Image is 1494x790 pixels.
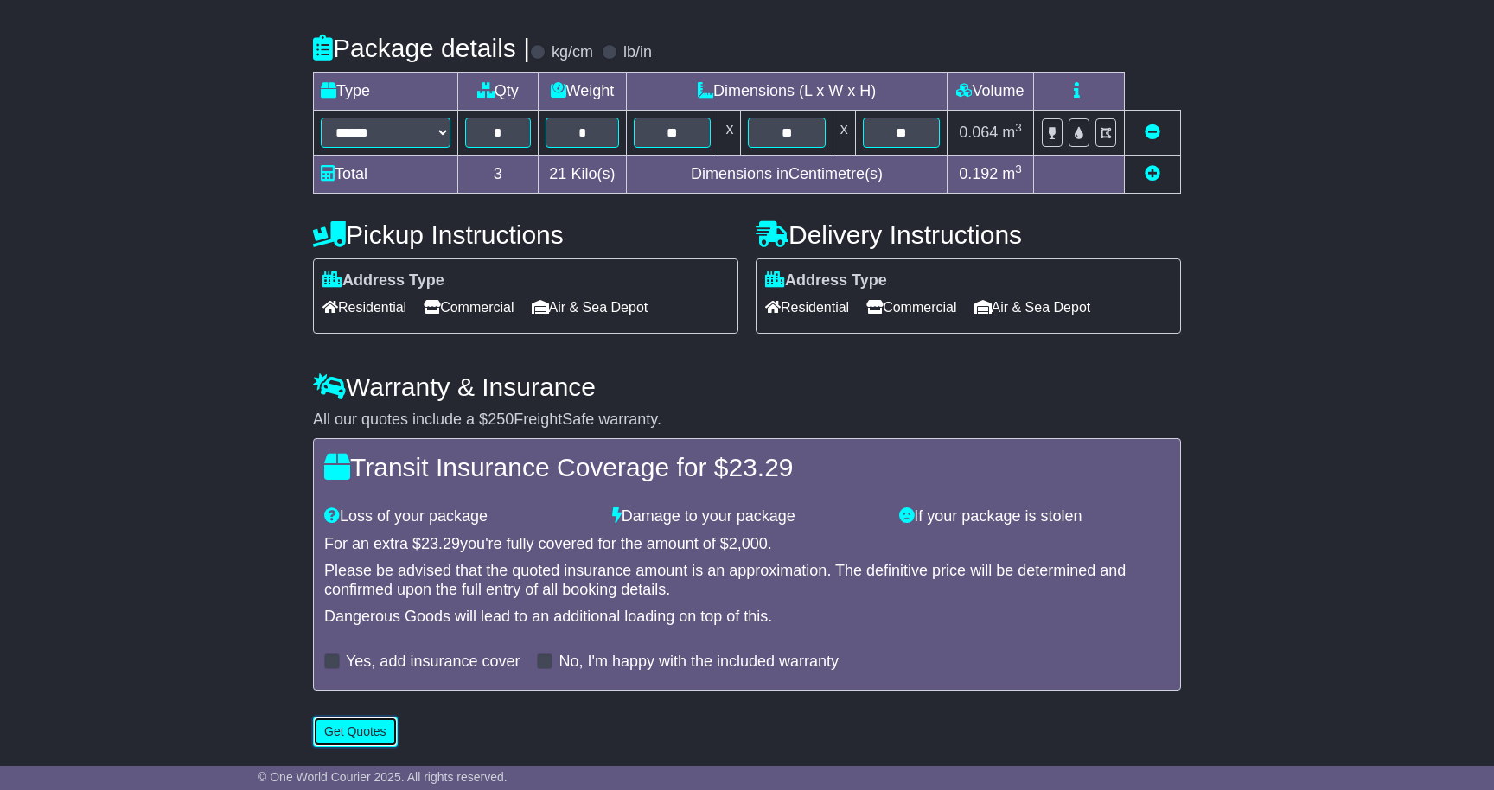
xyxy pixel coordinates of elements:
td: Volume [947,72,1033,110]
span: 0.192 [959,165,998,182]
label: No, I'm happy with the included warranty [559,653,839,672]
td: Dimensions in Centimetre(s) [627,155,948,193]
h4: Pickup Instructions [313,220,738,249]
div: Loss of your package [316,507,603,526]
span: 2,000 [729,535,768,552]
div: For an extra $ you're fully covered for the amount of $ . [324,535,1170,554]
span: 23.29 [728,453,793,481]
label: Address Type [765,271,887,290]
label: lb/in [623,43,652,62]
td: Kilo(s) [538,155,627,193]
a: Remove this item [1145,124,1160,141]
span: m [1002,124,1022,141]
div: If your package is stolen [891,507,1178,526]
td: Dimensions (L x W x H) [627,72,948,110]
a: Add new item [1145,165,1160,182]
span: © One World Courier 2025. All rights reserved. [258,770,508,784]
span: 0.064 [959,124,998,141]
td: Weight [538,72,627,110]
div: Dangerous Goods will lead to an additional loading on top of this. [324,608,1170,627]
label: Yes, add insurance cover [346,653,520,672]
span: 21 [549,165,566,182]
sup: 3 [1015,162,1022,175]
td: x [718,110,741,155]
sup: 3 [1015,121,1022,134]
div: All our quotes include a $ FreightSafe warranty. [313,411,1181,430]
td: 3 [458,155,539,193]
span: m [1002,165,1022,182]
td: Total [314,155,458,193]
label: kg/cm [552,43,593,62]
span: 23.29 [421,535,460,552]
td: Type [314,72,458,110]
span: Commercial [424,294,514,321]
div: Damage to your package [603,507,891,526]
td: Qty [458,72,539,110]
span: Air & Sea Depot [532,294,648,321]
div: Please be advised that the quoted insurance amount is an approximation. The definitive price will... [324,562,1170,599]
span: Commercial [866,294,956,321]
span: Air & Sea Depot [974,294,1091,321]
h4: Package details | [313,34,530,62]
h4: Warranty & Insurance [313,373,1181,401]
h4: Delivery Instructions [756,220,1181,249]
h4: Transit Insurance Coverage for $ [324,453,1170,481]
button: Get Quotes [313,717,398,747]
span: 250 [488,411,514,428]
label: Address Type [322,271,444,290]
td: x [833,110,855,155]
span: Residential [322,294,406,321]
span: Residential [765,294,849,321]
